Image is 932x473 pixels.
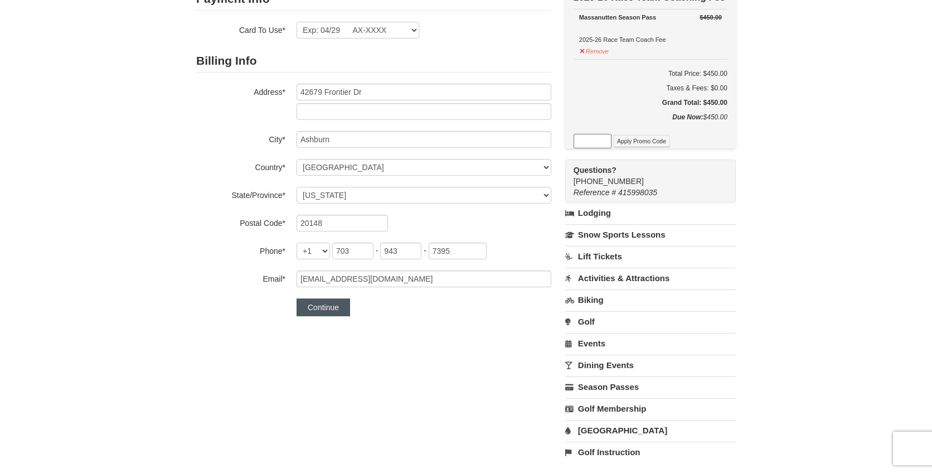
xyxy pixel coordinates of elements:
h6: Total Price: $450.00 [574,68,727,79]
a: Golf [565,311,736,332]
a: Golf Membership [565,398,736,419]
div: Taxes & Fees: $0.00 [574,83,727,94]
label: Phone* [196,243,285,257]
a: Activities & Attractions [565,268,736,288]
a: Golf Instruction [565,442,736,462]
label: Country* [196,159,285,173]
label: Postal Code* [196,215,285,229]
label: Address* [196,84,285,98]
input: Email [297,271,551,287]
span: 415998035 [618,188,657,197]
strong: Due Now: [672,113,703,121]
a: [GEOGRAPHIC_DATA] [565,420,736,441]
div: $450.00 [574,112,727,134]
button: Apply Promo Code [613,135,670,147]
a: Events [565,333,736,354]
span: - [424,246,426,255]
input: Postal Code [297,215,388,231]
button: Remove [579,43,609,57]
div: Massanutten Season Pass [579,12,722,23]
del: $450.00 [700,14,722,21]
h5: Grand Total: $450.00 [574,97,727,108]
label: Email* [196,271,285,284]
input: xxx [380,243,421,259]
a: Snow Sports Lessons [565,224,736,245]
input: xxxx [429,243,487,259]
input: City [297,131,551,148]
input: xxx [332,243,373,259]
button: Continue [297,298,350,316]
label: City* [196,131,285,145]
a: Season Passes [565,377,736,397]
h2: Billing Info [196,50,551,73]
strong: Questions? [574,166,617,175]
span: - [376,246,378,255]
label: Card To Use* [196,22,285,36]
a: Lodging [565,203,736,223]
a: Biking [565,289,736,310]
a: Lift Tickets [565,246,736,267]
label: State/Province* [196,187,285,201]
div: 2025-26 Race Team Coach Fee [579,12,722,45]
span: [PHONE_NUMBER] [574,165,716,186]
input: Billing Info [297,84,551,100]
a: Dining Events [565,355,736,375]
span: Reference # [574,188,616,197]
